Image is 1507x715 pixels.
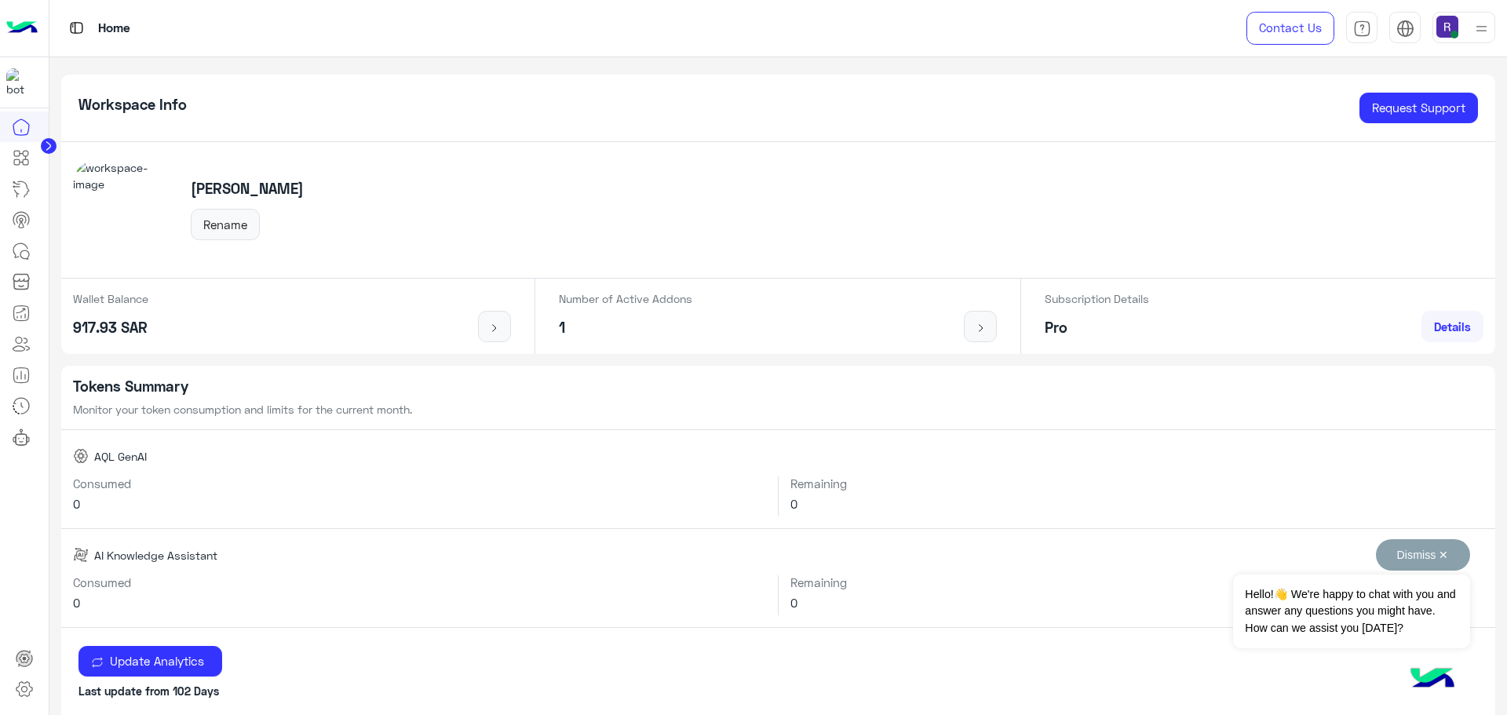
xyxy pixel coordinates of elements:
img: Logo [6,12,38,45]
span: Update Analytics [104,654,210,668]
h5: Pro [1045,319,1149,337]
h6: 0 [73,596,767,610]
p: Number of Active Addons [559,290,692,307]
p: Subscription Details [1045,290,1149,307]
p: Monitor your token consumption and limits for the current month. [73,401,1484,418]
h6: Consumed [73,476,767,491]
img: tab [67,18,86,38]
h6: 0 [790,596,1483,610]
a: Request Support [1359,93,1478,124]
img: workspace-image [73,159,173,260]
h6: Consumed [73,575,767,589]
p: Wallet Balance [73,290,148,307]
img: userImage [1436,16,1458,38]
img: AQL GenAI [73,448,89,464]
img: AI Knowledge Assistant [73,547,89,563]
a: Contact Us [1246,12,1334,45]
p: Home [98,18,130,39]
button: Update Analytics [78,646,222,677]
h5: [PERSON_NAME] [191,180,304,198]
h6: 0 [73,497,767,511]
img: update icon [91,656,104,669]
img: icon [971,322,991,334]
button: Dismiss ✕ [1376,539,1470,571]
img: 322853014244696 [6,68,35,97]
a: tab [1346,12,1377,45]
img: hulul-logo.png [1405,652,1460,707]
h5: Workspace Info [78,96,187,114]
p: Last update from 102 Days [78,683,1478,699]
img: icon [485,322,505,334]
h6: Remaining [790,476,1483,491]
span: AI Knowledge Assistant [94,547,217,564]
span: Details [1434,319,1471,334]
h5: 917.93 SAR [73,319,148,337]
img: tab [1353,20,1371,38]
h5: Tokens Summary [73,378,1484,396]
button: Rename [191,209,260,240]
h5: 1 [559,319,692,337]
span: AQL GenAI [94,448,147,465]
img: profile [1472,19,1491,38]
a: Details [1421,311,1483,342]
h6: Remaining [790,575,1483,589]
span: Hello!👋 We're happy to chat with you and answer any questions you might have. How can we assist y... [1233,575,1469,648]
img: tab [1396,20,1414,38]
h6: 0 [790,497,1483,511]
